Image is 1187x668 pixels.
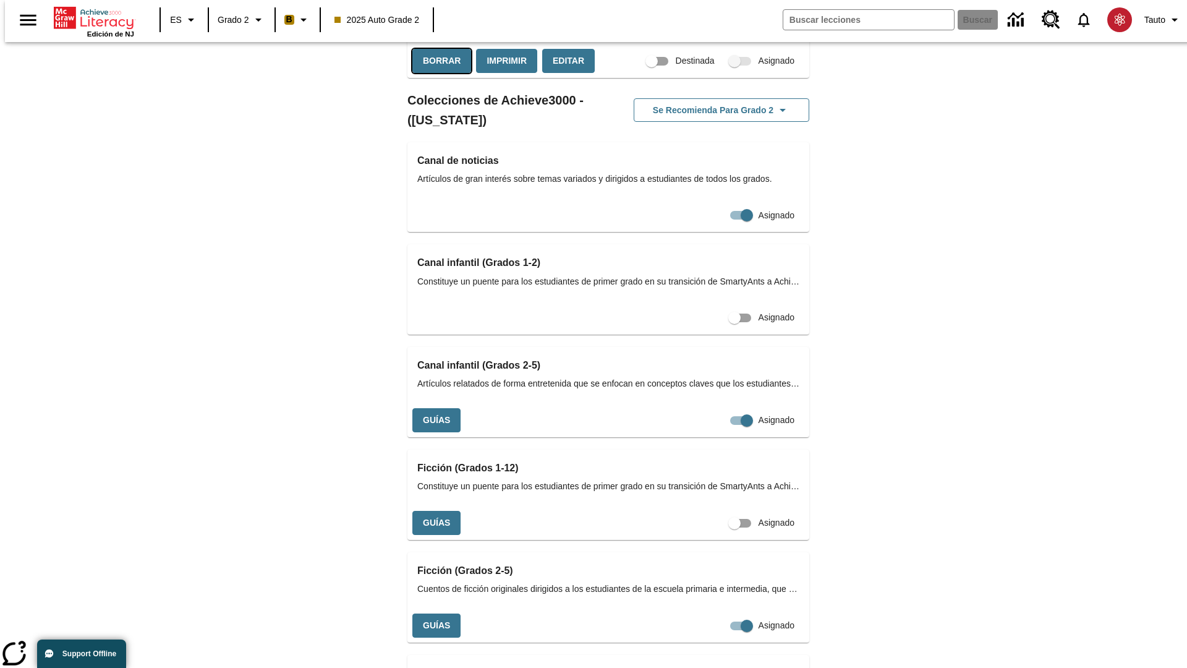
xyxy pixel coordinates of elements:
span: Constituye un puente para los estudiantes de primer grado en su transición de SmartyAnts a Achiev... [417,480,799,493]
span: Grado 2 [218,14,249,27]
a: Centro de recursos, Se abrirá en una pestaña nueva. [1034,3,1068,36]
button: Grado: Grado 2, Elige un grado [213,9,271,31]
span: B [286,12,292,27]
span: Artículos de gran interés sobre temas variados y dirigidos a estudiantes de todos los grados. [417,173,799,186]
span: Asignado [759,54,794,67]
span: 2025 Auto Grade 2 [334,14,420,27]
button: Borrar [412,49,471,73]
button: Guías [412,511,461,535]
a: Portada [54,6,134,30]
button: Editar [542,49,595,73]
span: Support Offline [62,649,116,658]
h3: Ficción (Grados 1-12) [417,460,799,477]
span: Asignado [759,414,794,427]
h3: Canal de noticias [417,152,799,169]
span: Destinada [676,54,715,67]
button: Se recomienda para Grado 2 [634,98,809,122]
img: avatar image [1107,7,1132,32]
h3: Canal infantil (Grados 2-5) [417,357,799,374]
a: Centro de información [1000,3,1034,37]
button: Boost El color de la clase es anaranjado claro. Cambiar el color de la clase. [279,9,316,31]
input: Buscar campo [783,10,954,30]
span: ES [170,14,182,27]
button: Abrir el menú lateral [10,2,46,38]
button: Lenguaje: ES, Selecciona un idioma [164,9,204,31]
div: Portada [54,4,134,38]
h3: Canal infantil (Grados 1-2) [417,254,799,272]
button: Support Offline [37,640,126,668]
span: Asignado [759,619,794,632]
span: Asignado [759,311,794,324]
span: Asignado [759,516,794,529]
button: Escoja un nuevo avatar [1100,4,1139,36]
h3: Ficción (Grados 2-5) [417,562,799,580]
a: Notificaciones [1068,4,1100,36]
h2: Colecciones de Achieve3000 - ([US_STATE]) [407,90,608,130]
button: Guías [412,614,461,638]
button: Guías [412,408,461,432]
span: Artículos relatados de forma entretenida que se enfocan en conceptos claves que los estudiantes a... [417,377,799,390]
span: Constituye un puente para los estudiantes de primer grado en su transición de SmartyAnts a Achiev... [417,275,799,288]
button: Imprimir, Se abrirá en una ventana nueva [476,49,537,73]
button: Perfil/Configuración [1139,9,1187,31]
span: Asignado [759,209,794,222]
span: Tauto [1144,14,1165,27]
span: Cuentos de ficción originales dirigidos a los estudiantes de la escuela primaria e intermedia, qu... [417,583,799,596]
span: Edición de NJ [87,30,134,38]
